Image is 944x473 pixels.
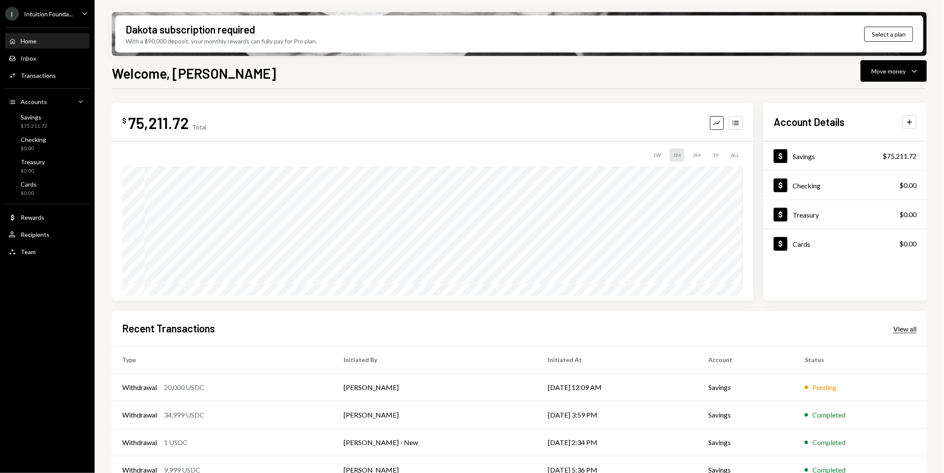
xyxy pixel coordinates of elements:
[21,136,46,143] div: Checking
[333,374,538,401] td: [PERSON_NAME]
[21,158,45,166] div: Treasury
[709,148,722,162] div: 1Y
[793,152,815,160] div: Savings
[649,148,664,162] div: 1W
[899,209,916,220] div: $0.00
[333,346,538,374] th: Initiated By
[5,111,89,132] a: Savings$75,211.72
[861,60,927,82] button: Move money
[812,382,836,393] div: Pending
[192,123,206,131] div: Total
[333,401,538,429] td: [PERSON_NAME]
[538,429,698,456] td: [DATE] 2:34 PM
[126,37,317,46] div: With a $90,000 deposit, your monthly rewards can fully pay for Pro plan.
[122,410,157,420] div: Withdrawal
[698,401,794,429] td: Savings
[763,171,927,200] a: Checking$0.00
[128,113,189,132] div: 75,211.72
[774,115,845,129] h2: Account Details
[763,229,927,258] a: Cards$0.00
[689,148,704,162] div: 3M
[698,346,794,374] th: Account
[794,346,927,374] th: Status
[899,239,916,249] div: $0.00
[21,55,36,62] div: Inbox
[21,37,37,45] div: Home
[21,181,37,188] div: Cards
[112,64,276,82] h1: Welcome, [PERSON_NAME]
[5,178,89,199] a: Cards$0.00
[670,148,684,162] div: 1M
[538,401,698,429] td: [DATE] 3:59 PM
[5,94,89,109] a: Accounts
[698,374,794,401] td: Savings
[21,248,36,255] div: Team
[5,68,89,83] a: Transactions
[21,231,49,238] div: Recipients
[21,167,45,175] div: $0.00
[5,227,89,242] a: Recipients
[21,114,47,121] div: Savings
[122,437,157,448] div: Withdrawal
[126,22,255,37] div: Dakota subscription required
[21,214,44,221] div: Rewards
[538,346,698,374] th: Initiated At
[5,244,89,259] a: Team
[893,325,916,333] div: View all
[333,429,538,456] td: [PERSON_NAME] - New
[812,437,846,448] div: Completed
[5,156,89,176] a: Treasury$0.00
[164,382,204,393] div: 20,000 USDC
[793,240,810,248] div: Cards
[871,67,906,76] div: Move money
[5,33,89,49] a: Home
[21,72,56,79] div: Transactions
[538,374,698,401] td: [DATE] 12:09 AM
[883,151,916,161] div: $75,211.72
[21,190,37,197] div: $0.00
[5,133,89,154] a: Checking$0.00
[793,211,819,219] div: Treasury
[727,148,743,162] div: ALL
[21,98,47,105] div: Accounts
[763,141,927,170] a: Savings$75,211.72
[763,200,927,229] a: Treasury$0.00
[24,10,73,18] div: Intuition Founda...
[793,181,821,190] div: Checking
[122,117,126,125] div: $
[21,123,47,130] div: $75,211.72
[122,382,157,393] div: Withdrawal
[5,7,19,21] div: I
[164,410,204,420] div: 34,999 USDC
[122,321,215,335] h2: Recent Transactions
[812,410,846,420] div: Completed
[698,429,794,456] td: Savings
[21,145,46,152] div: $0.00
[5,50,89,66] a: Inbox
[5,209,89,225] a: Rewards
[899,180,916,190] div: $0.00
[864,27,913,42] button: Select a plan
[893,324,916,333] a: View all
[112,346,333,374] th: Type
[164,437,188,448] div: 1 USDC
